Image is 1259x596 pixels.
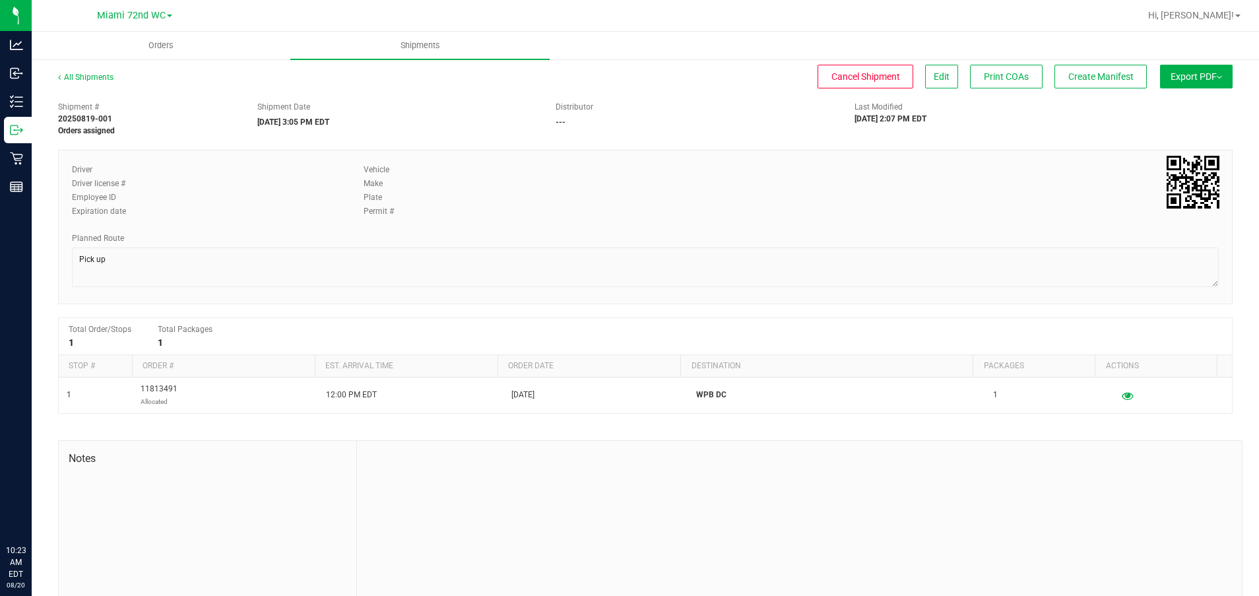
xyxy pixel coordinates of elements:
[364,164,403,176] label: Vehicle
[934,71,950,82] span: Edit
[58,126,115,135] strong: Orders assigned
[6,580,26,590] p: 08/20
[1160,65,1233,88] button: Export PDF
[158,325,212,334] span: Total Packages
[69,451,346,467] span: Notes
[511,389,534,401] span: [DATE]
[696,389,977,401] p: WPB DC
[831,71,900,82] span: Cancel Shipment
[855,101,903,113] label: Last Modified
[67,389,71,401] span: 1
[970,65,1043,88] button: Print COAs
[1095,355,1217,378] th: Actions
[383,40,458,51] span: Shipments
[13,490,53,530] iframe: Resource center
[1068,71,1134,82] span: Create Manifest
[364,178,403,189] label: Make
[364,205,403,217] label: Permit #
[59,355,132,378] th: Stop #
[10,180,23,193] inline-svg: Reports
[58,101,238,113] span: Shipment #
[1167,156,1219,209] qrcode: 20250819-001
[290,32,549,59] a: Shipments
[58,73,113,82] a: All Shipments
[32,32,290,59] a: Orders
[132,355,315,378] th: Order #
[993,389,998,401] span: 1
[556,101,593,113] label: Distributor
[257,117,329,127] strong: [DATE] 3:05 PM EDT
[72,191,138,203] label: Employee ID
[72,234,124,243] span: Planned Route
[1167,156,1219,209] img: Scan me!
[10,67,23,80] inline-svg: Inbound
[6,545,26,580] p: 10:23 AM EDT
[58,114,112,123] strong: 20250819-001
[818,65,913,88] button: Cancel Shipment
[925,65,958,88] button: Edit
[315,355,498,378] th: Est. arrival time
[10,95,23,108] inline-svg: Inventory
[72,205,138,217] label: Expiration date
[556,117,565,127] strong: ---
[39,488,55,504] iframe: Resource center unread badge
[158,337,163,348] strong: 1
[69,325,131,334] span: Total Order/Stops
[72,178,138,189] label: Driver license #
[364,191,403,203] label: Plate
[10,38,23,51] inline-svg: Analytics
[1148,10,1234,20] span: Hi, [PERSON_NAME]!
[855,114,926,123] strong: [DATE] 2:07 PM EDT
[72,164,138,176] label: Driver
[97,10,166,21] span: Miami 72nd WC
[10,123,23,137] inline-svg: Outbound
[973,355,1095,378] th: Packages
[69,337,74,348] strong: 1
[984,71,1029,82] span: Print COAs
[141,383,178,408] span: 11813491
[1054,65,1147,88] button: Create Manifest
[257,101,310,113] label: Shipment Date
[141,395,178,408] p: Allocated
[10,152,23,165] inline-svg: Retail
[498,355,680,378] th: Order date
[326,389,377,401] span: 12:00 PM EDT
[680,355,973,378] th: Destination
[131,40,191,51] span: Orders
